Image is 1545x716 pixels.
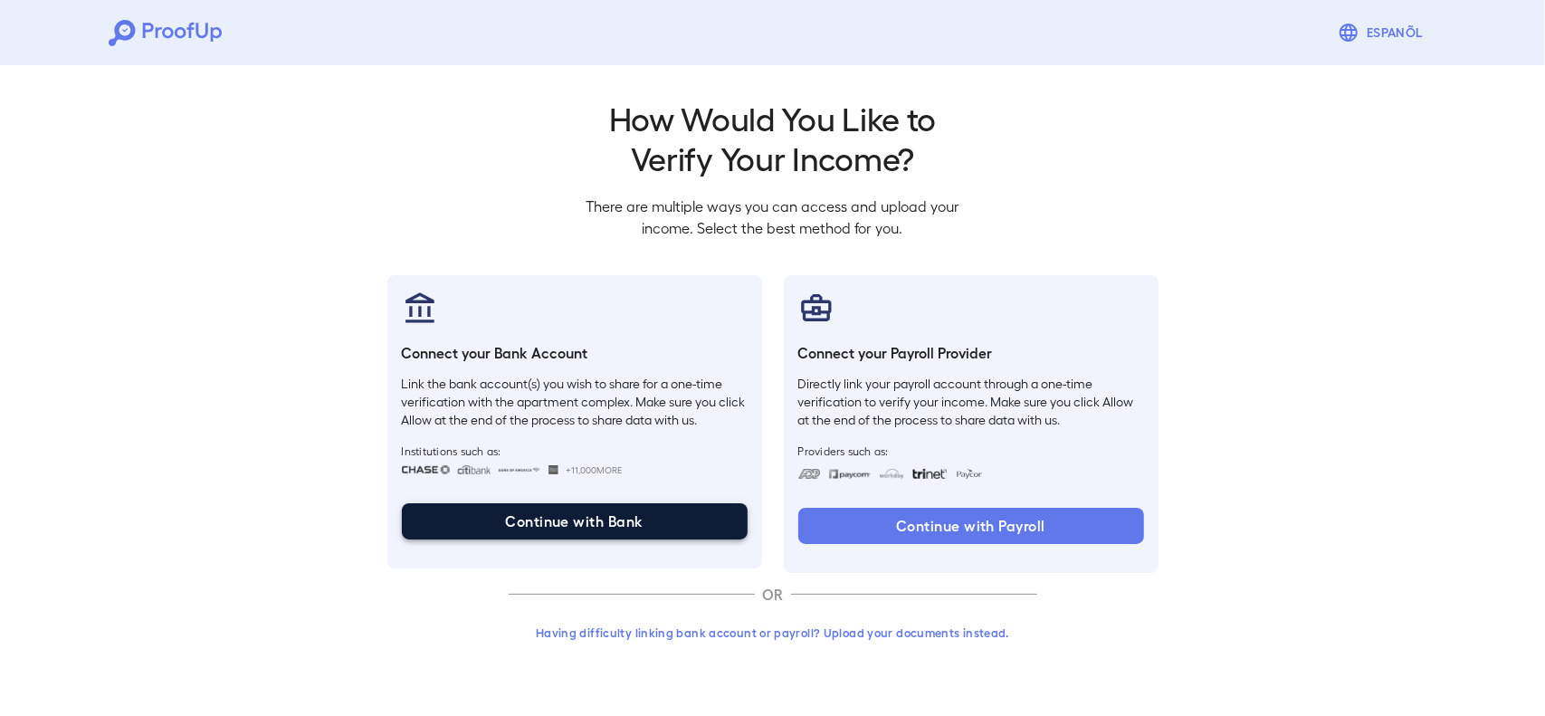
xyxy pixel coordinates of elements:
span: +11,000 More [566,463,622,477]
h6: Connect your Bank Account [402,342,748,364]
button: Having difficulty linking bank account or payroll? Upload your documents instead. [509,616,1037,649]
button: Espanõl [1330,14,1436,51]
p: Link the bank account(s) you wish to share for a one-time verification with the apartment complex... [402,375,748,429]
img: bankOfAmerica.svg [498,465,541,474]
img: citibank.svg [457,465,491,474]
img: paycom.svg [828,469,872,479]
img: paycon.svg [955,469,983,479]
p: There are multiple ways you can access and upload your income. Select the best method for you. [572,196,974,239]
button: Continue with Payroll [798,508,1144,544]
img: chase.svg [402,465,450,474]
img: trinet.svg [912,469,949,479]
img: bankAccount.svg [402,290,438,326]
p: Directly link your payroll account through a one-time verification to verify your income. Make su... [798,375,1144,429]
p: OR [755,584,791,606]
span: Institutions such as: [402,444,748,458]
img: adp.svg [798,469,821,479]
img: payrollProvider.svg [798,290,834,326]
h2: How Would You Like to Verify Your Income? [572,98,974,177]
button: Continue with Bank [402,503,748,539]
img: workday.svg [879,469,905,479]
h6: Connect your Payroll Provider [798,342,1144,364]
img: wellsfargo.svg [548,465,558,474]
span: Providers such as: [798,444,1144,458]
